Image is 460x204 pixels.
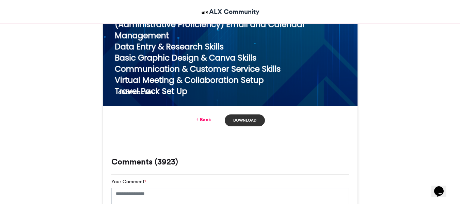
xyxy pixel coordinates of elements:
[201,7,259,17] a: ALX Community
[111,178,146,185] label: Your Comment
[431,177,453,197] iframe: chat widget
[111,158,349,166] h3: Comments (3923)
[195,116,211,123] a: Back
[225,114,265,126] a: Download
[201,8,209,17] img: ALX Community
